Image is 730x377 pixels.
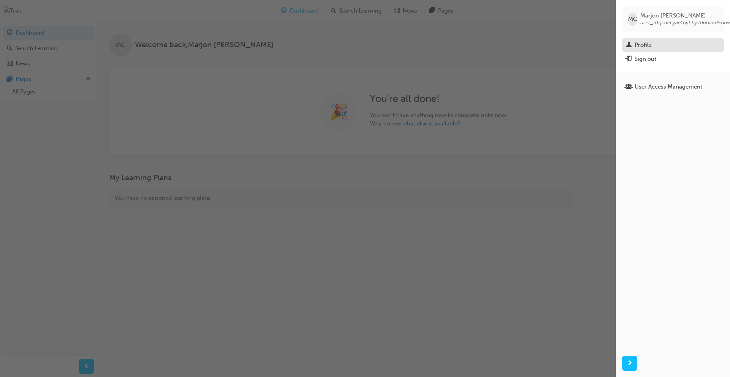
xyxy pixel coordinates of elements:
span: MC [628,15,637,24]
button: Sign out [622,52,724,66]
div: Profile [635,41,652,49]
span: Marjon [PERSON_NAME] [640,12,730,19]
span: exit-icon [626,56,632,63]
a: Profile [622,38,724,52]
div: User Access Management [635,82,702,91]
span: usergroup-icon [626,84,632,90]
div: Sign out [635,55,656,63]
a: User Access Management [622,80,724,94]
span: user_31qcdecyae1pyhby7duhaud5otw [640,19,730,26]
span: man-icon [626,42,632,49]
span: next-icon [627,359,633,368]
